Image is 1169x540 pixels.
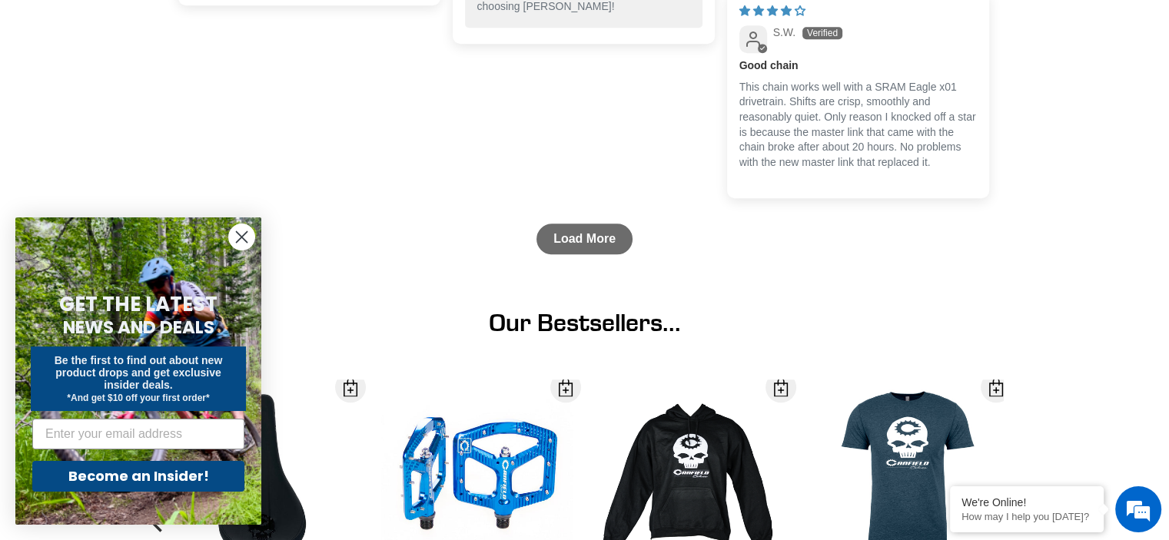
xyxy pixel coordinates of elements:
[536,224,633,254] a: Load More
[59,290,218,318] span: GET THE LATEST
[773,26,796,38] span: S.W.
[55,354,223,391] span: Be the first to find out about new product drops and get exclusive insider deals.
[166,308,1004,337] h1: Our Bestsellers...
[961,496,1092,509] div: We're Online!
[63,315,214,340] span: NEWS AND DEALS
[49,77,88,115] img: d_696896380_company_1647369064580_696896380
[739,58,977,74] b: Good chain
[228,224,255,250] button: Close dialog
[252,8,289,45] div: Minimize live chat window
[739,80,977,171] p: This chain works well with a SRAM Eagle x01 drivetrain. Shifts are crisp, smoothly and reasonably...
[103,86,281,106] div: Chat with us now
[739,5,805,17] span: 4 star review
[32,419,244,449] input: Enter your email address
[961,511,1092,522] p: How may I help you today?
[32,461,244,492] button: Become an Insider!
[8,369,293,423] textarea: Type your message and hit 'Enter'
[17,84,40,108] div: Navigation go back
[67,393,209,403] span: *And get $10 off your first order*
[89,168,212,323] span: We're online!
